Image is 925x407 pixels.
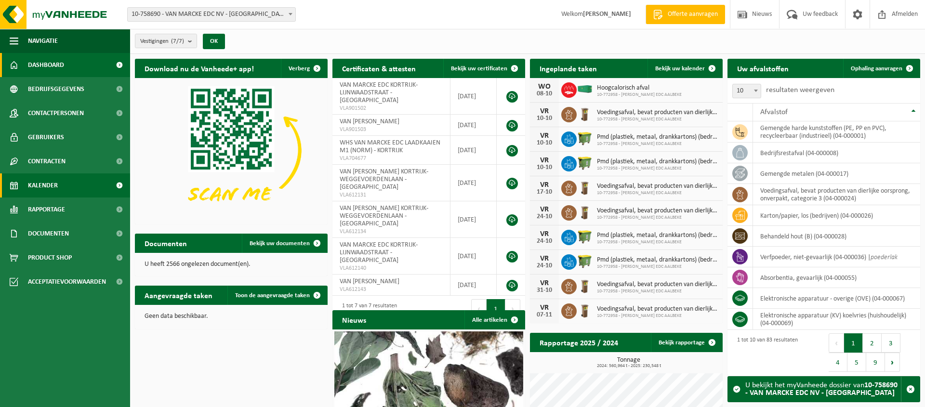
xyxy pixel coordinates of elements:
td: [DATE] [450,115,497,136]
span: Voedingsafval, bevat producten van dierlijke oorsprong, onverpakt, categorie 3 [597,281,718,289]
div: VR [535,107,554,115]
img: WB-1100-HPE-GN-50 [577,253,593,269]
span: VLA612140 [340,264,443,272]
a: Bekijk uw kalender [647,59,722,78]
td: [DATE] [450,201,497,238]
span: Documenten [28,222,69,246]
span: VAN MARCKE EDC KORTRIJK-LIJNWAADSTRAAT - [GEOGRAPHIC_DATA] [340,241,418,264]
td: elektronische apparatuur - overige (OVE) (04-000067) [753,288,920,309]
td: [DATE] [450,238,497,275]
span: Ophaling aanvragen [851,66,902,72]
strong: 10-758690 - VAN MARCKE EDC NV - [GEOGRAPHIC_DATA] [745,381,898,397]
span: Afvalstof [760,108,788,116]
td: voedingsafval, bevat producten van dierlijke oorsprong, onverpakt, categorie 3 (04-000024) [753,184,920,205]
button: 4 [829,353,847,372]
a: Bekijk rapportage [651,333,722,352]
span: VAN [PERSON_NAME] [340,278,399,285]
h2: Download nu de Vanheede+ app! [135,59,264,78]
img: WB-1100-HPE-GN-50 [577,130,593,146]
span: 2024: 560,964 t - 2025: 230,548 t [535,364,723,368]
div: WO [535,83,554,91]
span: 10-772958 - [PERSON_NAME] EDC AALBEKE [597,190,718,196]
strong: [PERSON_NAME] [583,11,631,18]
span: Pmd (plastiek, metaal, drankkartons) (bedrijven) [597,232,718,239]
div: VR [535,206,554,213]
span: Verberg [289,66,310,72]
a: Bekijk uw certificaten [443,59,524,78]
button: 5 [847,353,866,372]
span: 10-772958 - [PERSON_NAME] EDC AALBEKE [597,92,682,98]
span: 10-772958 - [PERSON_NAME] EDC AALBEKE [597,141,718,147]
span: 10 [733,84,761,98]
p: U heeft 2566 ongelezen document(en). [145,261,318,268]
span: Voedingsafval, bevat producten van dierlijke oorsprong, onverpakt, categorie 3 [597,305,718,313]
h2: Aangevraagde taken [135,286,222,304]
i: poederlak [871,254,898,261]
img: WB-1100-HPE-GN-50 [577,228,593,245]
td: [DATE] [450,275,497,296]
div: VR [535,304,554,312]
button: 9 [866,353,885,372]
h2: Rapportage 2025 / 2024 [530,333,628,352]
span: Bedrijfsgegevens [28,77,84,101]
span: VAN [PERSON_NAME] KORTRIJK-WEGGEVOERDENLAAN - [GEOGRAPHIC_DATA] [340,205,428,227]
span: VLA612143 [340,286,443,293]
h2: Documenten [135,234,197,252]
span: Contactpersonen [28,101,84,125]
span: VLA901503 [340,126,443,133]
button: Next [505,299,520,318]
div: 31-10 [535,287,554,294]
img: HK-XC-40-GN-00 [577,85,593,93]
div: 1 tot 10 van 83 resultaten [732,332,798,373]
span: 10-772958 - [PERSON_NAME] EDC AALBEKE [597,215,718,221]
div: VR [535,255,554,263]
td: gemengde metalen (04-000017) [753,163,920,184]
span: WHS VAN MARCKE EDC LAADKAAIEN M1 (NORM) - KORTRIJK [340,139,440,154]
a: Offerte aanvragen [646,5,725,24]
button: Vestigingen(7/7) [135,34,197,48]
button: OK [203,34,225,49]
td: karton/papier, los (bedrijven) (04-000026) [753,205,920,226]
a: Alle artikelen [464,310,524,329]
span: 10-772958 - [PERSON_NAME] EDC AALBEKE [597,313,718,319]
span: VLA901502 [340,105,443,112]
span: Vestigingen [140,34,184,49]
span: Pmd (plastiek, metaal, drankkartons) (bedrijven) [597,133,718,141]
span: Voedingsafval, bevat producten van dierlijke oorsprong, onverpakt, categorie 3 [597,109,718,117]
div: 10-10 [535,140,554,146]
div: 08-10 [535,91,554,97]
td: [DATE] [450,165,497,201]
a: Bekijk uw documenten [242,234,327,253]
span: Offerte aanvragen [665,10,720,19]
span: 10-772958 - [PERSON_NAME] EDC AALBEKE [597,264,718,270]
img: WB-0140-HPE-BN-01 [577,105,593,122]
h2: Uw afvalstoffen [727,59,798,78]
h2: Nieuws [332,310,376,329]
div: VR [535,157,554,164]
div: 17-10 [535,189,554,196]
td: [DATE] [450,78,497,115]
span: Kalender [28,173,58,197]
span: 10-772958 - [PERSON_NAME] EDC AALBEKE [597,239,718,245]
td: verfpoeder, niet-gevaarlijk (04-000036) | [753,247,920,267]
h2: Certificaten & attesten [332,59,425,78]
button: 1 [844,333,863,353]
div: U bekijkt het myVanheede dossier van [745,377,901,402]
a: Toon de aangevraagde taken [227,286,327,305]
div: VR [535,181,554,189]
span: Contracten [28,149,66,173]
td: gemengde harde kunststoffen (PE, PP en PVC), recycleerbaar (industrieel) (04-000001) [753,121,920,143]
span: Voedingsafval, bevat producten van dierlijke oorsprong, onverpakt, categorie 3 [597,207,718,215]
span: Acceptatievoorwaarden [28,270,106,294]
span: 10 [732,84,761,98]
span: VLA704677 [340,155,443,162]
span: Pmd (plastiek, metaal, drankkartons) (bedrijven) [597,256,718,264]
button: 1 [487,299,505,318]
div: 10-10 [535,115,554,122]
td: elektronische apparatuur (KV) koelvries (huishoudelijk) (04-000069) [753,309,920,330]
p: Geen data beschikbaar. [145,313,318,320]
div: VR [535,279,554,287]
div: VR [535,132,554,140]
span: Bekijk uw certificaten [451,66,507,72]
div: 24-10 [535,213,554,220]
